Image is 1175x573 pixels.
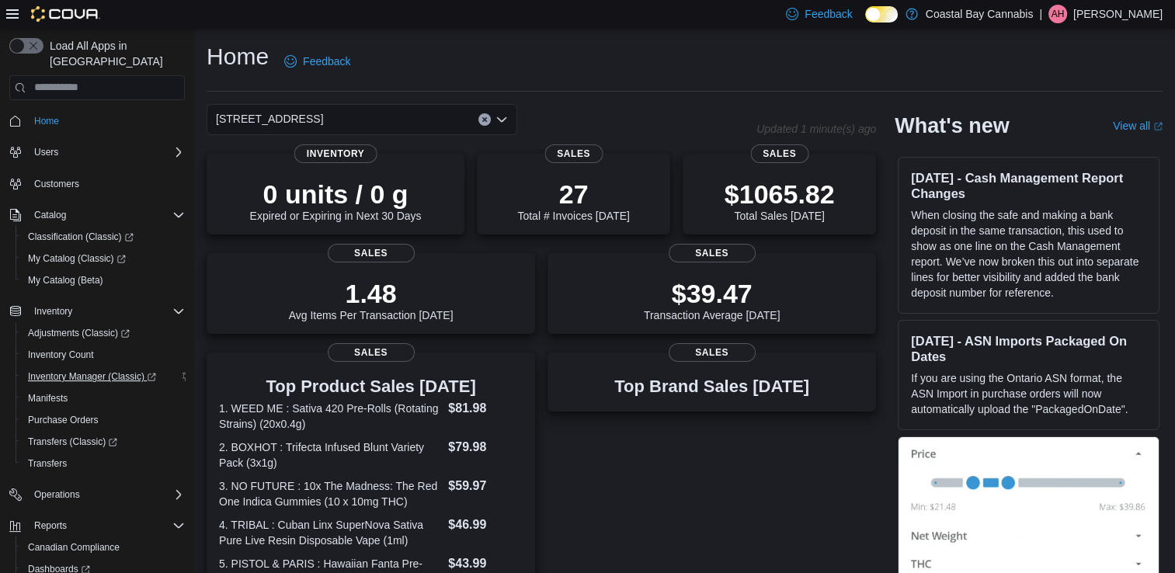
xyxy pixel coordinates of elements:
[644,278,780,321] div: Transaction Average [DATE]
[16,269,191,291] button: My Catalog (Beta)
[28,274,103,286] span: My Catalog (Beta)
[22,432,123,451] a: Transfers (Classic)
[28,392,68,405] span: Manifests
[16,322,191,344] a: Adjustments (Classic)
[805,6,852,22] span: Feedback
[22,411,185,429] span: Purchase Orders
[750,144,808,163] span: Sales
[219,439,442,471] dt: 2. BOXHOT : Trifecta Infused Blunt Variety Pack (3x1g)
[1039,5,1042,23] p: |
[644,278,780,309] p: $39.47
[22,538,126,557] a: Canadian Compliance
[16,226,191,248] a: Classification (Classic)
[22,538,185,557] span: Canadian Compliance
[328,244,415,262] span: Sales
[328,343,415,362] span: Sales
[22,389,74,408] a: Manifests
[16,453,191,474] button: Transfers
[34,305,72,318] span: Inventory
[22,271,185,290] span: My Catalog (Beta)
[911,170,1146,201] h3: [DATE] - Cash Management Report Changes
[28,111,185,130] span: Home
[28,206,72,224] button: Catalog
[725,179,835,210] p: $1065.82
[28,143,185,161] span: Users
[478,113,491,126] button: Clear input
[207,41,269,72] h1: Home
[1048,5,1067,23] div: Alissa Hynds
[219,517,442,548] dt: 4. TRIBAL : Cuban Linx SuperNova Sativa Pure Live Resin Disposable Vape (1ml)
[22,454,185,473] span: Transfers
[34,488,80,501] span: Operations
[16,431,191,453] a: Transfers (Classic)
[16,537,191,558] button: Canadian Compliance
[16,344,191,366] button: Inventory Count
[669,244,756,262] span: Sales
[303,54,350,69] span: Feedback
[219,478,442,509] dt: 3. NO FUTURE : 10x The Madness: The Red One Indica Gummies (10 x 10mg THC)
[22,389,185,408] span: Manifests
[219,401,442,432] dt: 1. WEED ME : Sativa 420 Pre-Rolls (Rotating Strains) (20x0.4g)
[34,146,58,158] span: Users
[3,141,191,163] button: Users
[34,115,59,127] span: Home
[544,144,603,163] span: Sales
[1153,122,1163,131] svg: External link
[28,436,117,448] span: Transfers (Classic)
[16,366,191,387] a: Inventory Manager (Classic)
[448,438,523,457] dd: $79.98
[28,516,73,535] button: Reports
[31,6,100,22] img: Cova
[926,5,1034,23] p: Coastal Bay Cannabis
[34,519,67,532] span: Reports
[22,324,136,342] a: Adjustments (Classic)
[3,204,191,226] button: Catalog
[28,302,185,321] span: Inventory
[250,179,422,210] p: 0 units / 0 g
[22,324,185,342] span: Adjustments (Classic)
[28,541,120,554] span: Canadian Compliance
[3,484,191,505] button: Operations
[216,109,323,128] span: [STREET_ADDRESS]
[22,346,185,364] span: Inventory Count
[289,278,454,309] p: 1.48
[3,172,191,195] button: Customers
[16,387,191,409] button: Manifests
[22,227,140,246] a: Classification (Classic)
[22,271,110,290] a: My Catalog (Beta)
[22,227,185,246] span: Classification (Classic)
[28,143,64,161] button: Users
[28,175,85,193] a: Customers
[725,179,835,222] div: Total Sales [DATE]
[614,377,809,396] h3: Top Brand Sales [DATE]
[911,333,1146,364] h3: [DATE] - ASN Imports Packaged On Dates
[43,38,185,69] span: Load All Apps in [GEOGRAPHIC_DATA]
[250,179,422,222] div: Expired or Expiring in Next 30 Days
[22,346,100,364] a: Inventory Count
[34,178,79,190] span: Customers
[1073,5,1163,23] p: [PERSON_NAME]
[22,367,162,386] a: Inventory Manager (Classic)
[911,207,1146,300] p: When closing the safe and making a bank deposit in the same transaction, this used to show as one...
[895,113,1009,138] h2: What's new
[278,46,356,77] a: Feedback
[28,206,185,224] span: Catalog
[3,300,191,322] button: Inventory
[28,231,134,243] span: Classification (Classic)
[28,516,185,535] span: Reports
[22,454,73,473] a: Transfers
[16,409,191,431] button: Purchase Orders
[28,349,94,361] span: Inventory Count
[1052,5,1065,23] span: AH
[22,249,185,268] span: My Catalog (Classic)
[16,248,191,269] a: My Catalog (Classic)
[448,477,523,495] dd: $59.97
[294,144,377,163] span: Inventory
[22,432,185,451] span: Transfers (Classic)
[28,370,156,383] span: Inventory Manager (Classic)
[28,302,78,321] button: Inventory
[289,278,454,321] div: Avg Items Per Transaction [DATE]
[517,179,629,222] div: Total # Invoices [DATE]
[448,399,523,418] dd: $81.98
